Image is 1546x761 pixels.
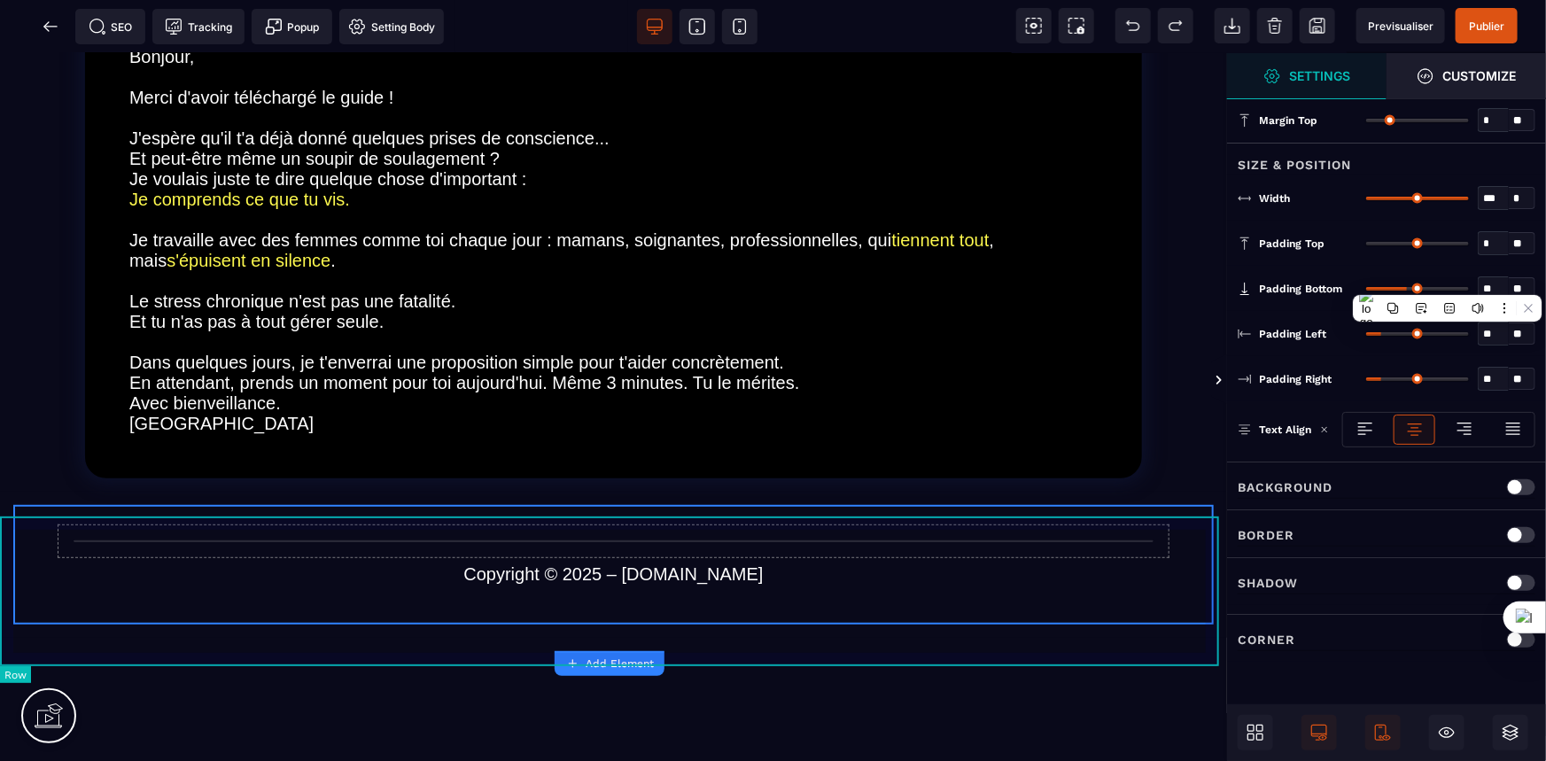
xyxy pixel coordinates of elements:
[1365,715,1401,750] span: Mobile Only
[1469,19,1504,33] span: Publier
[265,18,320,35] span: Popup
[1259,113,1317,128] span: Margin Top
[165,18,232,35] span: Tracking
[1493,715,1528,750] span: Open Layers
[1016,8,1052,43] span: View components
[1320,425,1329,434] img: loading
[555,651,664,676] button: Add Element
[1238,477,1332,498] p: Background
[1259,282,1342,296] span: Padding Bottom
[348,18,435,35] span: Setting Body
[1259,327,1326,341] span: Padding Left
[1368,19,1433,33] span: Previsualiser
[1301,715,1337,750] span: Desktop Only
[586,657,654,670] strong: Add Element
[1443,69,1517,82] strong: Customize
[1238,524,1294,546] p: Border
[1227,53,1387,99] span: Settings
[13,507,1214,536] text: Copyright © 2025 – [DOMAIN_NAME]
[1238,715,1273,750] span: Open Blocks
[1290,69,1351,82] strong: Settings
[1238,629,1295,650] p: Corner
[1259,372,1332,386] span: Padding Right
[1238,421,1311,439] p: Text Align
[1238,572,1298,594] p: Shadow
[89,18,133,35] span: SEO
[1259,237,1325,251] span: Padding Top
[1356,8,1445,43] span: Preview
[1387,53,1546,99] span: Open Style Manager
[1059,8,1094,43] span: Screenshot
[1259,191,1290,206] span: Width
[1227,143,1546,175] div: Size & Position
[1429,715,1464,750] span: Hide/Show Block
